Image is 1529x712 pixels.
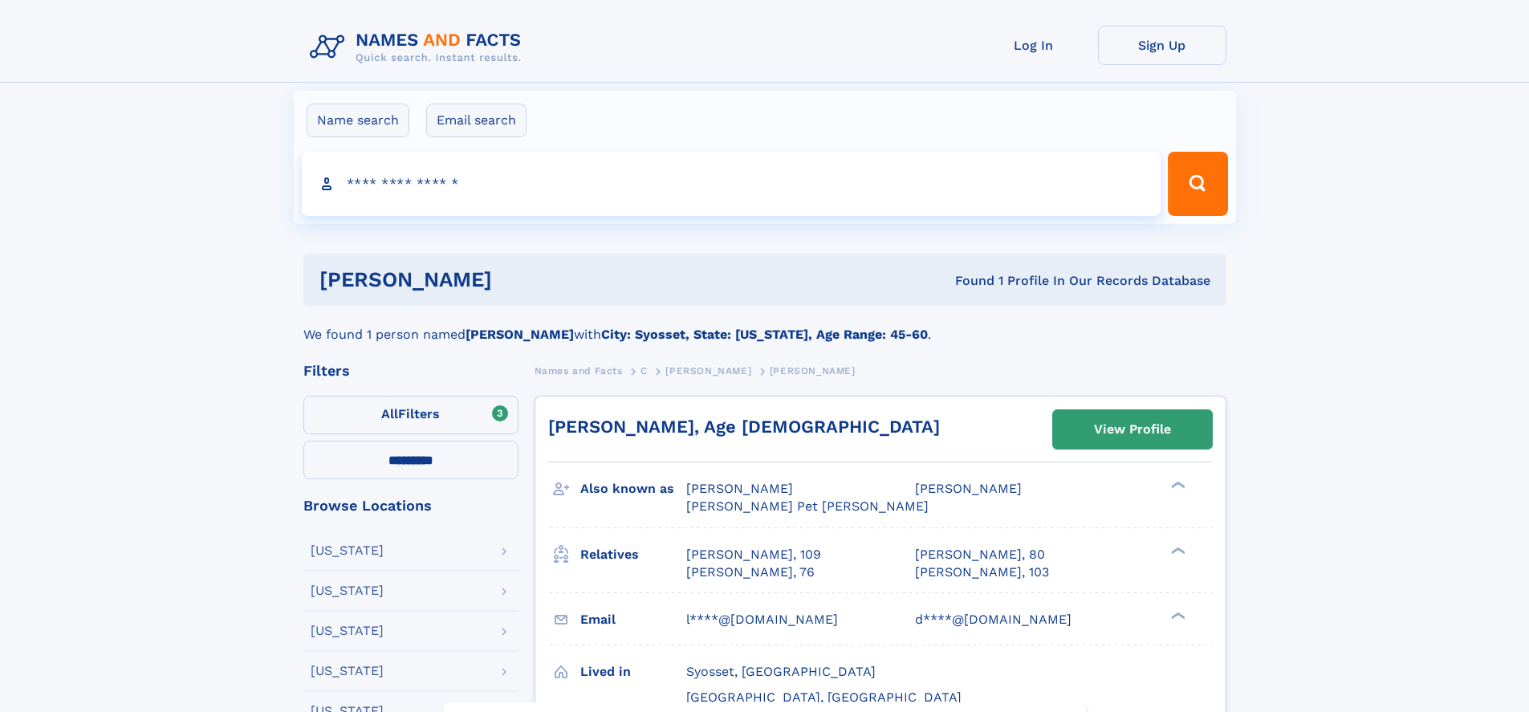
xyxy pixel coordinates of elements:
[580,541,686,568] h3: Relatives
[915,481,1022,496] span: [PERSON_NAME]
[311,584,384,597] div: [US_STATE]
[686,563,815,581] a: [PERSON_NAME], 76
[535,360,623,380] a: Names and Facts
[686,690,962,705] span: [GEOGRAPHIC_DATA], [GEOGRAPHIC_DATA]
[686,664,876,679] span: Syosset, [GEOGRAPHIC_DATA]
[580,475,686,502] h3: Also known as
[303,396,518,434] label: Filters
[915,563,1049,581] a: [PERSON_NAME], 103
[1168,152,1227,216] button: Search Button
[640,360,648,380] a: C
[302,152,1161,216] input: search input
[601,327,928,342] b: City: Syosset, State: [US_STATE], Age Range: 45-60
[303,26,535,69] img: Logo Names and Facts
[1094,411,1171,448] div: View Profile
[723,272,1210,290] div: Found 1 Profile In Our Records Database
[665,365,751,376] span: [PERSON_NAME]
[640,365,648,376] span: C
[915,546,1045,563] a: [PERSON_NAME], 80
[770,365,856,376] span: [PERSON_NAME]
[1053,410,1212,449] a: View Profile
[1167,545,1186,555] div: ❯
[580,658,686,686] h3: Lived in
[686,546,821,563] a: [PERSON_NAME], 109
[686,498,929,514] span: [PERSON_NAME] Pet [PERSON_NAME]
[303,498,518,513] div: Browse Locations
[426,104,527,137] label: Email search
[665,360,751,380] a: [PERSON_NAME]
[319,270,724,290] h1: [PERSON_NAME]
[686,481,793,496] span: [PERSON_NAME]
[381,406,398,421] span: All
[311,665,384,677] div: [US_STATE]
[307,104,409,137] label: Name search
[970,26,1098,65] a: Log In
[311,625,384,637] div: [US_STATE]
[303,364,518,378] div: Filters
[548,417,940,437] a: [PERSON_NAME], Age [DEMOGRAPHIC_DATA]
[580,606,686,633] h3: Email
[1167,610,1186,620] div: ❯
[311,544,384,557] div: [US_STATE]
[1098,26,1226,65] a: Sign Up
[1167,480,1186,490] div: ❯
[303,306,1226,344] div: We found 1 person named with .
[466,327,574,342] b: [PERSON_NAME]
